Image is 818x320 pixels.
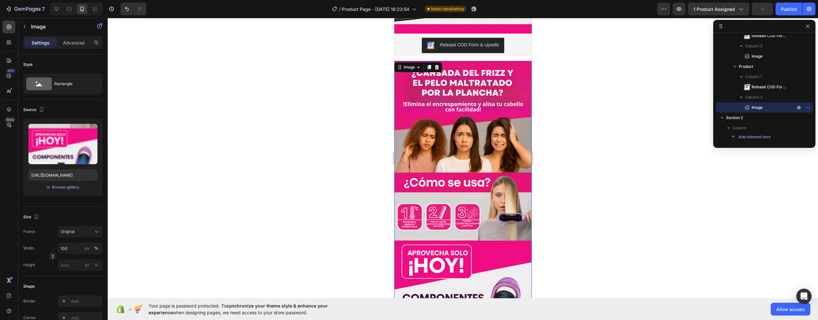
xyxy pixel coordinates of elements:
[85,245,89,251] div: px
[52,184,80,190] button: Browse gallery
[776,306,805,313] span: Allow access
[71,299,101,304] div: Add...
[23,106,45,114] div: Source
[6,68,15,73] div: 450
[28,124,97,164] img: preview-image
[23,245,34,251] label: Width
[83,244,91,252] button: %
[3,3,48,15] button: 7
[31,23,85,30] p: Image
[729,133,774,141] button: Add element here
[781,6,797,12] div: Publish
[149,302,353,316] span: Your page is password protected. To when designing pages, we need access to your store password.
[339,6,341,12] span: /
[61,229,75,235] span: Original
[28,169,97,181] input: https://example.com/image.jpg
[745,74,762,80] span: Column 1
[58,226,103,237] button: Original
[83,261,91,269] button: %
[23,284,35,289] div: Shape
[92,244,100,252] button: px
[732,125,746,131] span: Column
[120,3,146,15] div: Undo/Redo
[752,33,789,39] span: Releasit COD Form & Upsells
[149,303,328,315] span: synchronize your theme style & enhance your experience
[52,184,79,190] div: Browse gallery
[42,5,45,13] p: 7
[94,262,98,268] div: %
[752,53,763,60] span: Image
[23,229,35,235] label: Frame
[23,298,36,304] div: Border
[94,245,98,251] div: %
[776,3,802,15] button: Publish
[726,115,743,121] span: Section 2
[23,213,40,221] div: Size
[342,6,409,12] span: Product Page - [DATE] 18:23:54
[752,84,789,90] span: Releasit COD Form & Upsells
[394,18,532,298] iframe: Design area
[23,62,33,68] div: Style
[32,39,50,46] p: Settings
[688,3,749,15] button: 1 product assigned
[771,303,810,316] button: Allow access
[744,84,750,90] img: Releasit COD Form & Upsells
[744,33,750,39] img: Releasit COD Form & Upsells
[739,63,753,70] span: Product
[5,117,15,122] div: Beta
[693,6,735,12] span: 1 product assigned
[738,134,771,140] span: Add element here
[85,262,89,268] div: px
[796,289,812,304] div: Open Intercom Messenger
[58,259,103,271] input: px%
[58,243,103,254] input: px%
[23,262,35,268] label: Height
[92,261,100,269] button: px
[431,6,464,12] span: Need republishing
[745,43,762,49] span: Column 2
[745,94,762,100] span: Column 2
[47,183,50,191] span: or
[752,104,763,111] span: Image
[63,39,85,46] p: Advanced
[54,76,93,91] div: Rectangle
